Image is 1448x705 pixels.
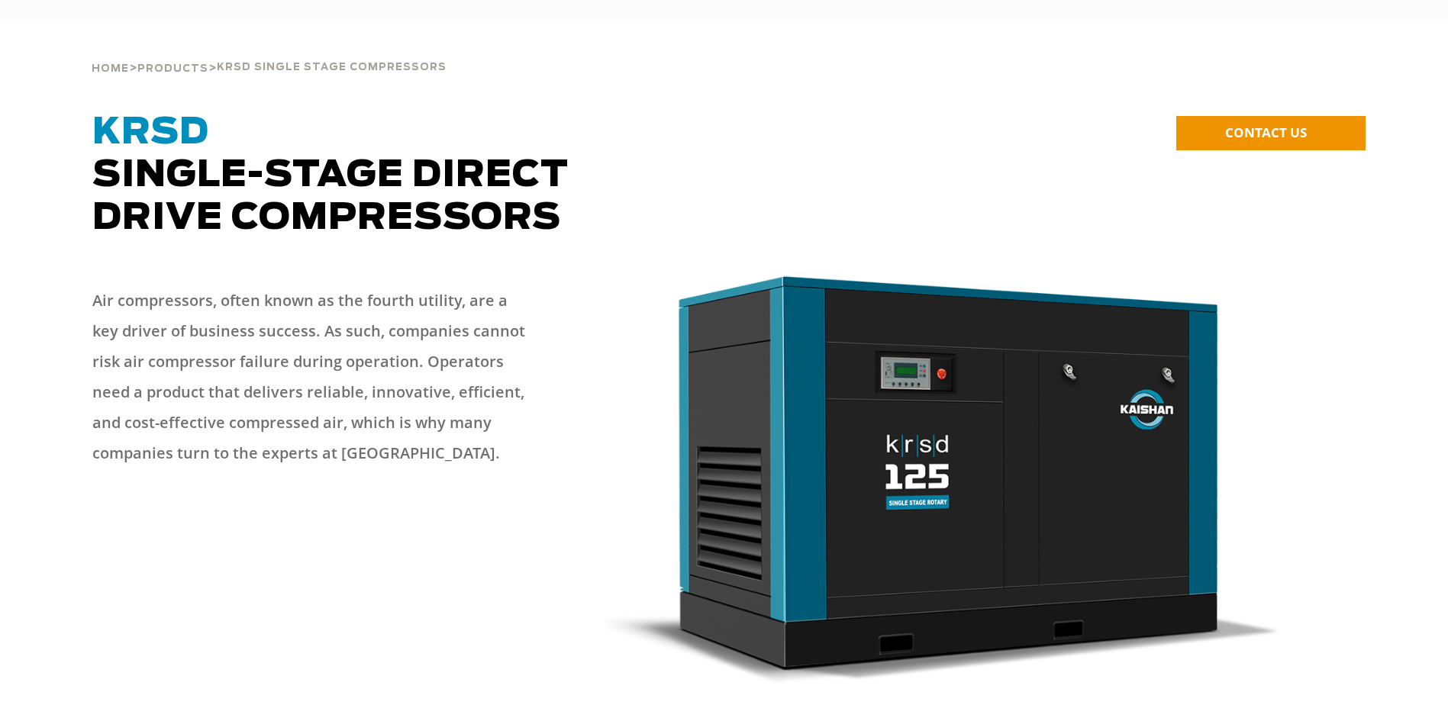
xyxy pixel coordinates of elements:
a: Products [137,61,208,75]
img: krsd125 [605,270,1282,684]
p: Air compressors, often known as the fourth utility, are a key driver of business success. As such... [92,285,535,468]
a: CONTACT US [1176,116,1366,150]
span: Single-Stage Direct Drive Compressors [92,114,569,237]
a: Home [92,61,129,75]
span: Home [92,64,129,74]
span: KRSD [92,114,209,151]
span: Products [137,64,208,74]
div: > > [92,23,447,81]
span: krsd single stage compressors [217,63,447,72]
span: CONTACT US [1225,124,1307,141]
